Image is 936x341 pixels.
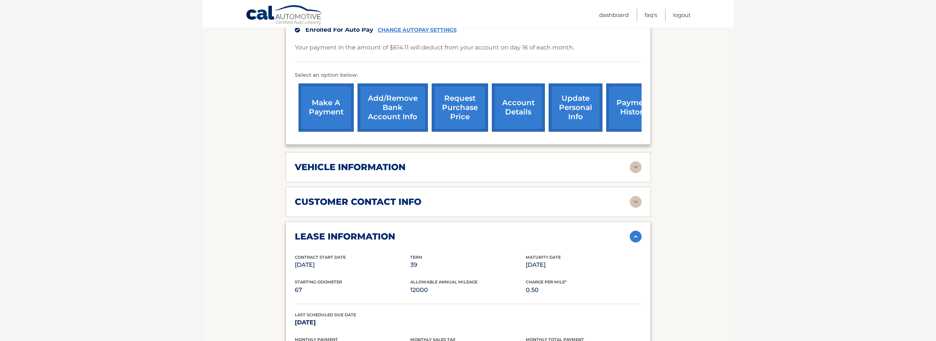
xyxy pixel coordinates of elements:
p: 67 [295,285,410,295]
a: payment history [606,83,662,132]
span: Enrolled For Auto Pay [305,26,373,33]
a: FAQ's [645,9,657,21]
p: [DATE] [295,317,410,328]
a: Logout [673,9,691,21]
img: check.svg [295,27,300,32]
img: accordion-rest.svg [630,196,642,208]
span: Charge Per Mile* [526,279,567,285]
p: 12000 [410,285,526,295]
span: Maturity Date [526,255,561,260]
p: Your payment in the amount of $614.11 will deduct from your account on day 16 of each month. [295,42,574,53]
span: Contract Start Date [295,255,346,260]
h2: customer contact info [295,196,421,207]
span: Term [410,255,422,260]
a: account details [492,83,545,132]
p: [DATE] [526,260,641,270]
p: Select an option below: [295,71,642,80]
span: Allowable Annual Mileage [410,279,477,285]
p: [DATE] [295,260,410,270]
img: accordion-rest.svg [630,161,642,173]
a: make a payment [298,83,354,132]
a: Add/Remove bank account info [358,83,428,132]
p: 39 [410,260,526,270]
h2: lease information [295,231,395,242]
a: CHANGE AUTOPAY SETTINGS [378,27,457,33]
a: request purchase price [432,83,488,132]
a: Cal Automotive [246,5,323,26]
img: accordion-active.svg [630,231,642,242]
p: 0.50 [526,285,641,295]
span: Starting Odometer [295,279,342,285]
h2: vehicle information [295,162,405,173]
a: update personal info [549,83,602,132]
span: Last Scheduled Due Date [295,312,356,317]
a: Dashboard [599,9,629,21]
